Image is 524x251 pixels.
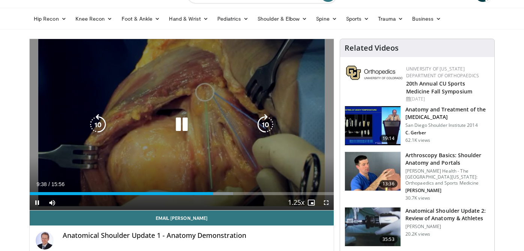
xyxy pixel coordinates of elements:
[405,224,490,230] p: [PERSON_NAME]
[117,11,165,26] a: Foot & Ankle
[51,181,65,187] span: 15:56
[36,231,54,249] img: Avatar
[345,106,490,146] a: 19:14 Anatomy and Treatment of the [MEDICAL_DATA] San Diego Shoulder Institute 2014 C. Gerber 62....
[405,188,490,194] p: [PERSON_NAME]
[345,207,490,247] a: 35:53 Anatomical Shoulder Update 2: Review of Anatomy & Athletes [PERSON_NAME] 20.2K views
[345,44,399,53] h4: Related Videos
[405,168,490,186] p: [PERSON_NAME] Health - The [GEOGRAPHIC_DATA][US_STATE]: Orthopaedics and Sports Medicine
[408,11,446,26] a: Business
[406,66,479,79] a: University of [US_STATE] Department of Orthopaedics
[405,130,490,136] p: C. Gerber
[345,152,490,201] a: 13:36 Arthroscopy Basics: Shoulder Anatomy and Portals [PERSON_NAME] Health - The [GEOGRAPHIC_DAT...
[30,192,334,195] div: Progress Bar
[164,11,213,26] a: Hand & Wrist
[405,137,430,143] p: 62.1K views
[289,195,304,210] button: Playback Rate
[213,11,253,26] a: Pediatrics
[379,236,398,243] span: 35:53
[63,231,328,240] h4: Anatomical Shoulder Update 1 - Anatomy Demonstration
[71,11,117,26] a: Knee Recon
[312,11,341,26] a: Spine
[373,11,408,26] a: Trauma
[346,66,402,80] img: 355603a8-37da-49b6-856f-e00d7e9307d3.png.150x105_q85_autocrop_double_scale_upscale_version-0.2.png
[30,210,334,225] a: Email [PERSON_NAME]
[29,11,71,26] a: Hip Recon
[345,106,401,145] img: 58008271-3059-4eea-87a5-8726eb53a503.150x105_q85_crop-smart_upscale.jpg
[36,181,47,187] span: 9:38
[406,80,472,95] a: 20th Annual CU Sports Medicine Fall Symposium
[379,180,398,188] span: 13:36
[405,152,490,167] h3: Arthroscopy Basics: Shoulder Anatomy and Portals
[342,11,374,26] a: Sports
[405,207,490,222] h3: Anatomical Shoulder Update 2: Review of Anatomy & Athletes
[45,195,60,210] button: Mute
[379,135,398,142] span: 19:14
[345,207,401,246] img: 49076_0000_3.png.150x105_q85_crop-smart_upscale.jpg
[405,231,430,237] p: 20.2K views
[319,195,334,210] button: Fullscreen
[304,195,319,210] button: Enable picture-in-picture mode
[345,152,401,191] img: 9534a039-0eaa-4167-96cf-d5be049a70d8.150x105_q85_crop-smart_upscale.jpg
[405,195,430,201] p: 30.7K views
[406,96,488,102] div: [DATE]
[405,106,490,121] h3: Anatomy and Treatment of the [MEDICAL_DATA]
[30,195,45,210] button: Pause
[48,181,50,187] span: /
[253,11,312,26] a: Shoulder & Elbow
[30,39,334,210] video-js: Video Player
[405,122,490,128] p: San Diego Shoulder Institute 2014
